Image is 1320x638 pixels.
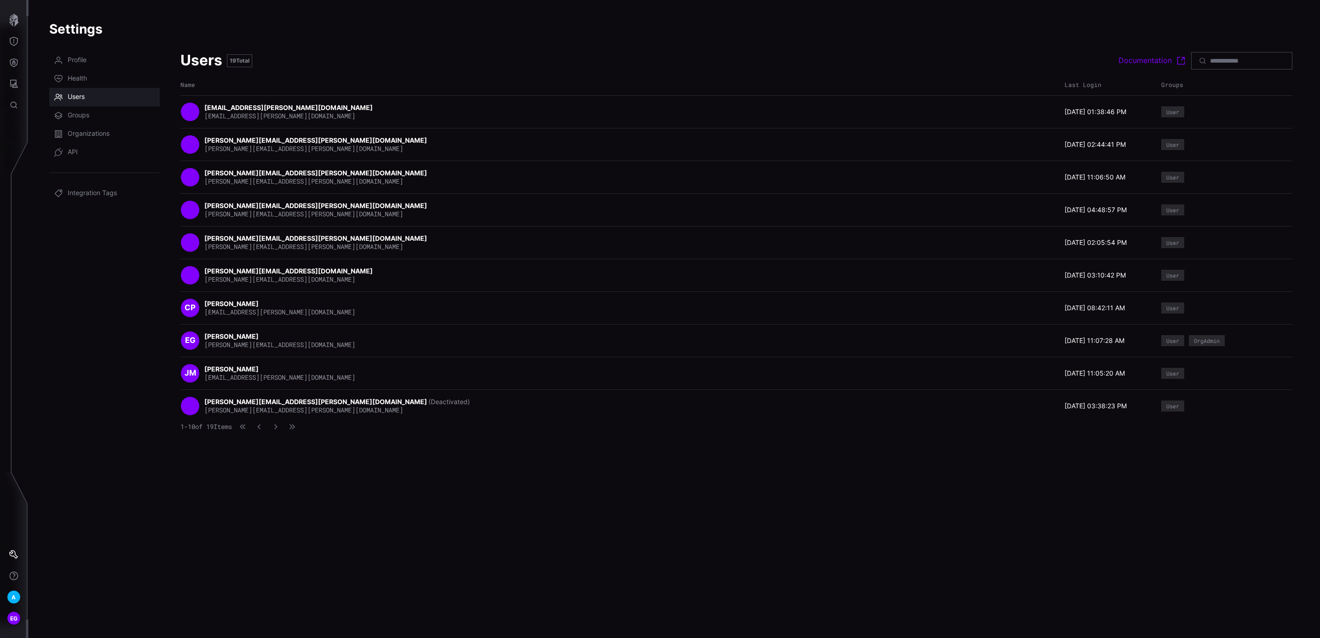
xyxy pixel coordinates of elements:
[1065,238,1127,247] time: [DATE] 02:05:54 PM
[204,275,355,284] span: [PERSON_NAME][EMAIL_ADDRESS][DOMAIN_NAME]
[49,70,160,88] a: Health
[1065,108,1126,116] time: [DATE] 01:38:46 PM
[204,136,428,144] strong: [PERSON_NAME][EMAIL_ADDRESS][PERSON_NAME][DOMAIN_NAME]
[49,143,160,162] a: API
[1161,81,1276,89] div: Groups
[204,300,260,307] strong: [PERSON_NAME]
[204,406,403,414] span: [PERSON_NAME][EMAIL_ADDRESS][PERSON_NAME][DOMAIN_NAME]
[204,111,355,120] span: [EMAIL_ADDRESS][PERSON_NAME][DOMAIN_NAME]
[49,88,160,106] a: Users
[68,56,87,65] span: Profile
[49,106,160,125] a: Groups
[1166,371,1179,376] div: User
[49,21,1299,37] h1: Settings
[204,340,355,349] span: [PERSON_NAME][EMAIL_ADDRESS][DOMAIN_NAME]
[204,242,403,251] span: [PERSON_NAME][EMAIL_ADDRESS][PERSON_NAME][DOMAIN_NAME]
[204,169,428,177] strong: [PERSON_NAME][EMAIL_ADDRESS][PERSON_NAME][DOMAIN_NAME]
[49,125,160,143] a: Organizations
[185,368,196,378] span: JM
[185,303,196,313] span: CP
[49,51,160,70] a: Profile
[204,177,403,186] span: [PERSON_NAME][EMAIL_ADDRESS][PERSON_NAME][DOMAIN_NAME]
[204,307,355,316] span: [EMAIL_ADDRESS][PERSON_NAME][DOMAIN_NAME]
[227,54,252,67] div: Total
[1166,109,1179,115] div: User
[68,148,78,157] span: API
[286,422,298,431] button: Last Page
[10,614,18,623] span: EG
[1166,142,1179,147] div: User
[230,57,236,64] span: 19
[68,74,87,83] span: Health
[204,267,374,275] strong: [PERSON_NAME][EMAIL_ADDRESS][DOMAIN_NAME]
[1166,240,1179,245] div: User
[1166,403,1179,409] div: User
[1194,338,1220,343] div: OrgAdmin
[204,373,355,382] span: [EMAIL_ADDRESS][PERSON_NAME][DOMAIN_NAME]
[204,398,428,406] strong: [PERSON_NAME][EMAIL_ADDRESS][PERSON_NAME][DOMAIN_NAME]
[1065,81,1157,89] div: Last Login
[204,332,260,340] strong: [PERSON_NAME]
[237,422,249,431] button: First Page
[180,81,1060,89] div: Name
[68,93,85,102] span: Users
[1065,206,1127,214] time: [DATE] 04:48:57 PM
[428,398,470,406] span: (Deactivated)
[1118,55,1187,66] a: Documentation
[1166,207,1179,213] div: User
[1166,273,1179,278] div: User
[1166,338,1179,343] div: User
[1065,140,1126,149] time: [DATE] 02:44:41 PM
[1065,304,1125,312] time: [DATE] 08:42:11 AM
[204,234,428,242] strong: [PERSON_NAME][EMAIL_ADDRESS][PERSON_NAME][DOMAIN_NAME]
[1065,173,1125,181] time: [DATE] 11:06:50 AM
[270,422,282,431] button: Next Page
[185,336,196,346] span: EG
[204,144,403,153] span: [PERSON_NAME][EMAIL_ADDRESS][PERSON_NAME][DOMAIN_NAME]
[1065,271,1126,279] time: [DATE] 03:10:42 PM
[0,608,27,629] button: EG
[1065,369,1125,377] time: [DATE] 11:05:20 AM
[253,422,265,431] button: Previous Page
[68,129,110,139] span: Organizations
[180,423,232,431] span: 1 - 10 of 19 Items
[1166,305,1179,311] div: User
[1065,402,1127,410] time: [DATE] 03:38:23 PM
[204,104,374,111] strong: [EMAIL_ADDRESS][PERSON_NAME][DOMAIN_NAME]
[1166,174,1179,180] div: User
[204,202,428,209] strong: [PERSON_NAME][EMAIL_ADDRESS][PERSON_NAME][DOMAIN_NAME]
[180,51,222,70] h2: Users
[1065,336,1124,345] time: [DATE] 11:07:28 AM
[204,209,403,218] span: [PERSON_NAME][EMAIL_ADDRESS][PERSON_NAME][DOMAIN_NAME]
[12,592,16,602] span: A
[204,365,260,373] strong: [PERSON_NAME]
[0,586,27,608] button: A
[68,111,89,120] span: Groups
[68,189,117,198] span: Integration Tags
[49,184,160,203] a: Integration Tags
